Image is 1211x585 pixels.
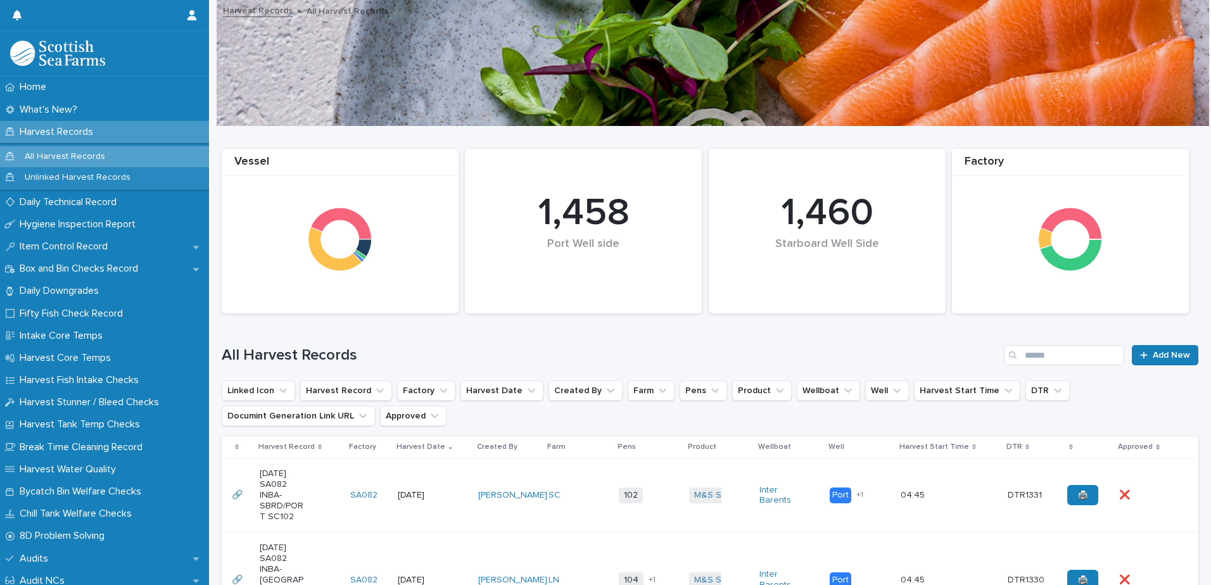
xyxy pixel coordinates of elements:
p: Harvest Record [258,440,315,454]
p: Created By [477,440,517,454]
p: Harvest Water Quality [15,463,126,475]
p: Intake Core Temps [15,330,113,342]
p: ❌ [1119,487,1132,501]
a: Add New [1132,345,1198,365]
p: 8D Problem Solving [15,530,115,542]
p: Fifty Fish Check Record [15,308,133,320]
p: Home [15,81,56,93]
h1: All Harvest Records [222,346,999,365]
p: Product [688,440,716,454]
p: All Harvest Records [15,151,115,162]
p: Harvest Core Temps [15,352,121,364]
button: Documint Generation Link URL [222,406,375,426]
p: Hygiene Inspection Report [15,218,146,230]
p: Harvest Records [15,126,103,138]
button: Linked Icon [222,381,295,401]
p: Pens [618,440,636,454]
button: Harvest Date [460,381,543,401]
button: Wellboat [797,381,860,401]
button: DTR [1025,381,1070,401]
img: mMrefqRFQpe26GRNOUkG [10,41,105,66]
p: 04:45 [901,487,927,501]
p: Harvest Fish Intake Checks [15,374,149,386]
p: [DATE] [398,490,443,501]
button: Created By [548,381,623,401]
a: SC [548,490,561,501]
p: Harvest Date [396,440,445,454]
a: M&S Select [694,490,742,501]
p: Chill Tank Welfare Checks [15,508,142,520]
span: 🖨️ [1077,491,1088,500]
p: Approved [1118,440,1153,454]
p: Farm [547,440,566,454]
p: Harvest Stunner / Bleed Checks [15,396,169,408]
p: Daily Technical Record [15,196,127,208]
p: Unlinked Harvest Records [15,172,141,183]
p: Box and Bin Checks Record [15,263,148,275]
p: All Harvest Records [307,3,388,17]
span: 🖨️ [1077,576,1088,584]
span: + 1 [649,576,656,584]
button: Farm [628,381,675,401]
p: Bycatch Bin Welfare Checks [15,486,151,498]
p: Harvest Start Time [899,440,969,454]
p: DTR [1006,440,1022,454]
span: + 1 [856,491,863,499]
span: Add New [1153,351,1190,360]
p: DTR1331 [1008,487,1044,501]
a: 🖨️ [1067,485,1098,505]
button: Harvest Record [300,381,392,401]
a: Inter Barents [759,485,804,506]
div: Factory [952,155,1189,176]
button: Well [865,381,909,401]
tr: 🔗🔗 [DATE] SA082 INBA-SBRD/PORT SC102SA082 [DATE][PERSON_NAME] SC 102M&S Select Inter Barents Port... [222,458,1198,532]
a: Harvest Records [223,3,293,17]
div: Port [830,487,851,503]
button: Harvest Start Time [914,381,1020,401]
input: Search [1004,345,1124,365]
button: Factory [397,381,455,401]
p: What's New? [15,104,87,116]
a: [PERSON_NAME] [478,490,547,501]
p: [DATE] SA082 INBA-SBRD/PORT SC102 [260,469,305,522]
p: 🔗 [232,487,245,501]
span: 102 [619,487,643,503]
p: Audits [15,553,58,565]
div: Starboard Well Side [730,237,924,277]
p: Daily Downgrades [15,285,109,297]
p: Factory [349,440,376,454]
div: Vessel [222,155,459,176]
div: Port Well side [486,237,680,277]
p: Wellboat [758,440,791,454]
div: 1,458 [486,191,680,236]
a: SA082 [350,490,377,501]
div: 1,460 [730,191,924,236]
p: Well [828,440,844,454]
button: Pens [680,381,727,401]
p: Item Control Record [15,241,118,253]
p: Harvest Tank Temp Checks [15,418,150,431]
button: Approved [380,406,447,426]
button: Product [732,381,792,401]
p: Break Time Cleaning Record [15,441,153,453]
